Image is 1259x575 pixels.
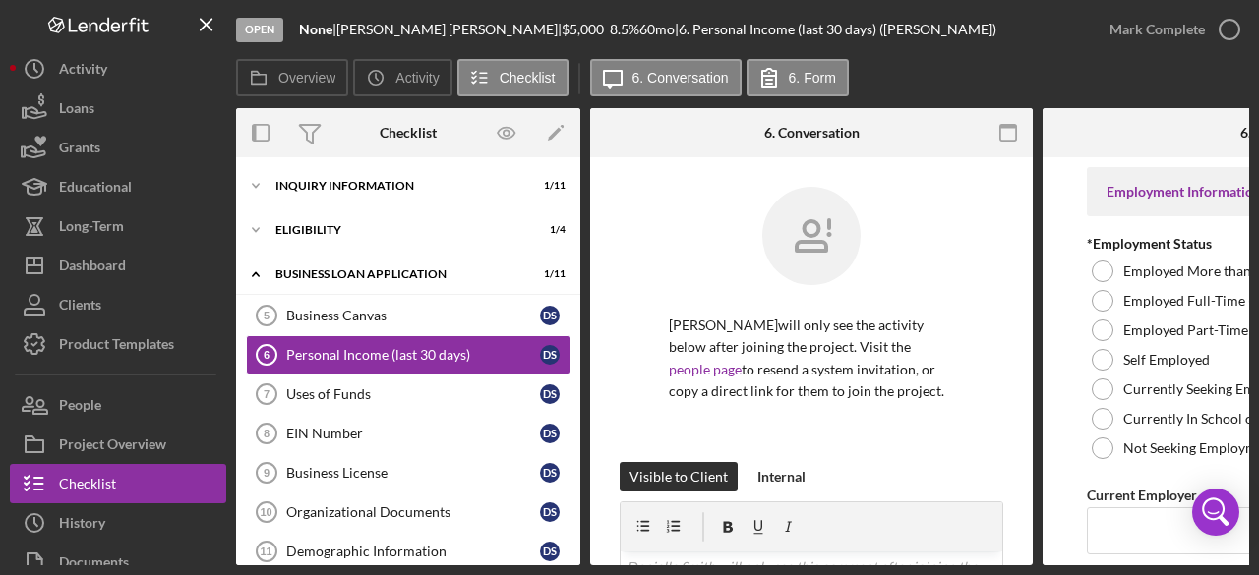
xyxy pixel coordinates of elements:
[540,306,560,325] div: D S
[540,424,560,443] div: D S
[286,386,540,402] div: Uses of Funds
[264,428,270,439] tspan: 8
[336,22,562,37] div: [PERSON_NAME] [PERSON_NAME] |
[540,463,560,483] div: D S
[380,125,437,141] div: Checklist
[1090,10,1249,49] button: Mark Complete
[1192,489,1239,536] div: Open Intercom Messenger
[275,268,516,280] div: BUSINESS LOAN APPLICATION
[1109,10,1205,49] div: Mark Complete
[59,88,94,133] div: Loans
[246,414,570,453] a: 8EIN NumberDS
[59,206,124,251] div: Long-Term
[59,385,101,430] div: People
[562,21,604,37] span: $5,000
[264,310,270,321] tspan: 5
[59,128,100,172] div: Grants
[59,285,101,329] div: Clients
[59,503,105,547] div: History
[764,125,860,141] div: 6. Conversation
[10,425,226,464] button: Project Overview
[789,70,836,86] label: 6. Form
[246,296,570,335] a: 5Business CanvasDS
[10,385,226,425] button: People
[286,347,540,363] div: Personal Income (last 30 days)
[530,180,566,192] div: 1 / 11
[278,70,335,86] label: Overview
[275,180,516,192] div: INQUIRY INFORMATION
[10,88,226,128] button: Loans
[1087,487,1197,503] label: Current Employer
[246,492,570,532] a: 10Organizational DocumentsDS
[632,70,729,86] label: 6. Conversation
[10,503,226,543] button: History
[610,22,639,37] div: 8.5 %
[10,167,226,206] button: Educational
[246,374,570,414] a: 7Uses of FundsDS
[264,349,270,361] tspan: 6
[629,462,728,491] div: Visible to Client
[639,22,675,37] div: 60 mo
[1123,352,1210,368] label: Self Employed
[286,308,540,323] div: Business Canvas
[246,453,570,492] a: 9Business LicenseDS
[500,70,556,86] label: Checklist
[669,315,954,403] p: [PERSON_NAME] will only see the activity below after joining the project. Visit the to resend a s...
[286,544,540,559] div: Demographic Information
[590,59,742,96] button: 6. Conversation
[246,335,570,374] a: 6Personal Income (last 30 days)DS
[530,268,566,280] div: 1 / 11
[286,504,540,520] div: Organizational Documents
[540,384,560,404] div: D S
[59,324,174,369] div: Product Templates
[10,285,226,324] button: Clients
[540,542,560,561] div: D S
[620,462,738,491] button: Visible to Client
[264,467,270,479] tspan: 9
[10,464,226,503] button: Checklist
[275,224,516,236] div: Eligibility
[10,324,226,364] button: Product Templates
[757,462,806,491] div: Internal
[59,49,107,93] div: Activity
[236,59,348,96] button: Overview
[540,345,560,365] div: D S
[540,502,560,522] div: D S
[59,246,126,290] div: Dashboard
[246,532,570,571] a: 11Demographic InformationDS
[395,70,439,86] label: Activity
[59,167,132,211] div: Educational
[264,388,270,400] tspan: 7
[286,426,540,441] div: EIN Number
[457,59,569,96] button: Checklist
[10,206,226,246] button: Long-Term
[299,22,336,37] div: |
[10,246,226,285] button: Dashboard
[299,21,332,37] b: None
[260,506,271,518] tspan: 10
[748,462,815,491] button: Internal
[59,464,116,508] div: Checklist
[530,224,566,236] div: 1 / 4
[353,59,451,96] button: Activity
[260,546,271,557] tspan: 11
[236,18,283,42] div: Open
[747,59,849,96] button: 6. Form
[286,465,540,481] div: Business License
[10,128,226,167] button: Grants
[59,425,166,469] div: Project Overview
[675,22,996,37] div: | 6. Personal Income (last 30 days) ([PERSON_NAME])
[10,49,226,88] button: Activity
